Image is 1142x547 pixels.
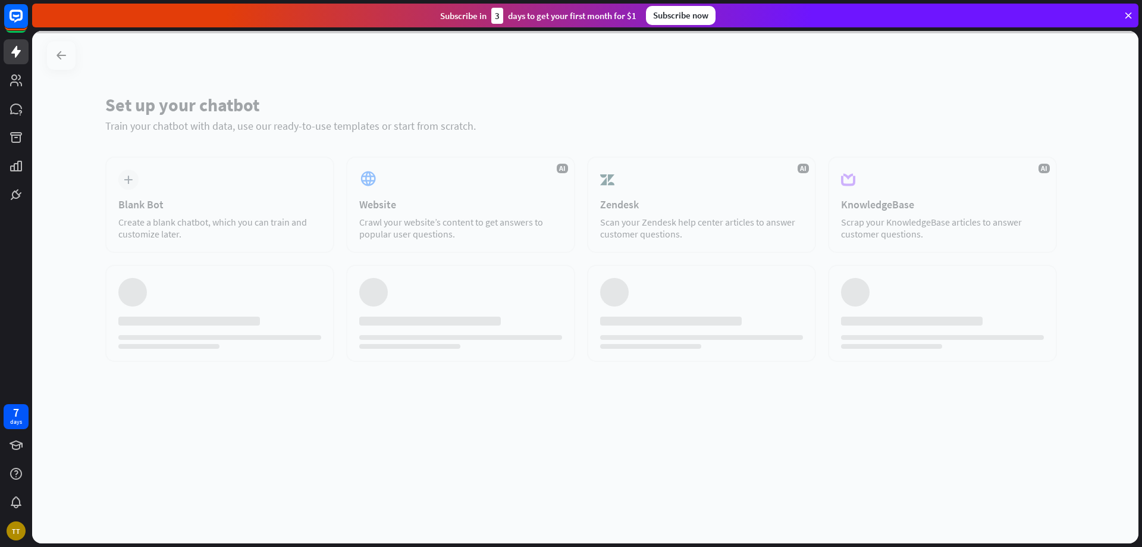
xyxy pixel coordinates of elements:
[10,418,22,426] div: days
[646,6,716,25] div: Subscribe now
[7,521,26,540] div: TT
[440,8,636,24] div: Subscribe in days to get your first month for $1
[491,8,503,24] div: 3
[13,407,19,418] div: 7
[4,404,29,429] a: 7 days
